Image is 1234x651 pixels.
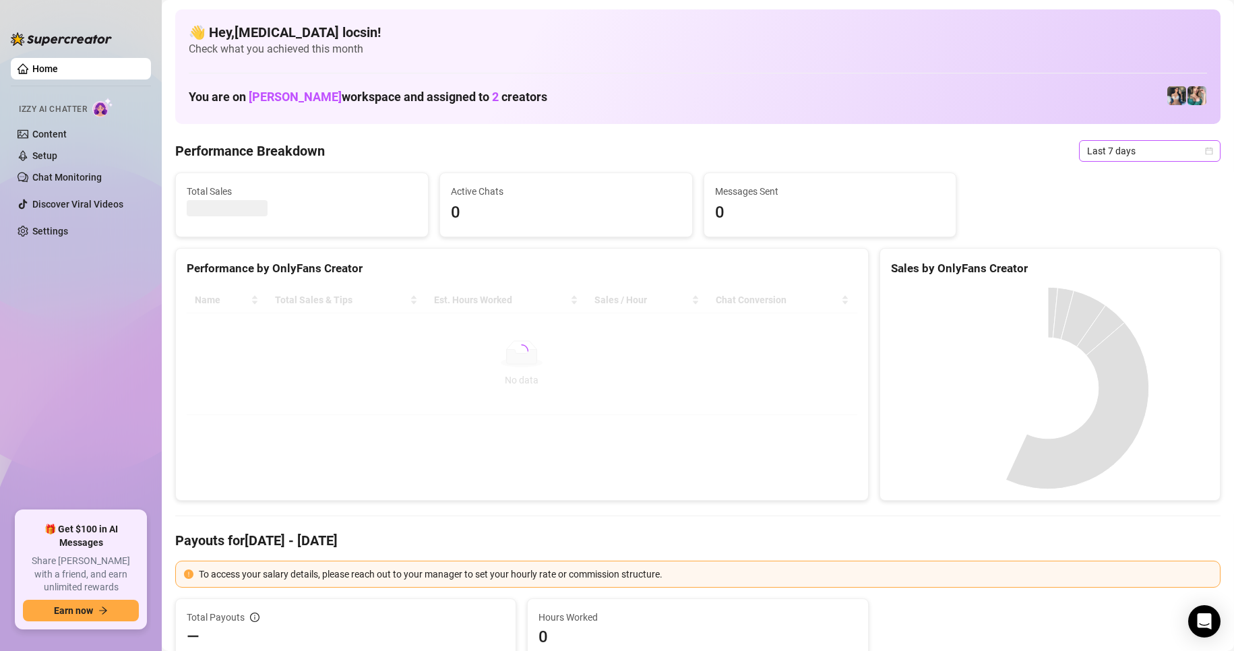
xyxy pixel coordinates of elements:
img: logo-BBDzfeDw.svg [11,32,112,46]
a: Settings [32,226,68,237]
button: Earn nowarrow-right [23,600,139,621]
a: Setup [32,150,57,161]
span: 0 [715,200,946,226]
span: info-circle [250,613,259,622]
div: To access your salary details, please reach out to your manager to set your hourly rate or commis... [199,567,1212,582]
span: Earn now [54,605,93,616]
a: Chat Monitoring [32,172,102,183]
span: Last 7 days [1087,141,1212,161]
div: Performance by OnlyFans Creator [187,259,857,278]
h1: You are on workspace and assigned to creators [189,90,547,104]
span: 2 [492,90,499,104]
h4: 👋 Hey, [MEDICAL_DATA] locsin ! [189,23,1207,42]
h4: Performance Breakdown [175,142,325,160]
span: Total Sales [187,184,417,199]
span: 🎁 Get $100 in AI Messages [23,523,139,549]
img: AI Chatter [92,98,113,117]
span: — [187,626,199,648]
img: Zaddy [1187,86,1206,105]
span: Messages Sent [715,184,946,199]
div: Sales by OnlyFans Creator [891,259,1209,278]
span: Active Chats [451,184,681,199]
span: Check what you achieved this month [189,42,1207,57]
a: Discover Viral Videos [32,199,123,210]
span: Share [PERSON_NAME] with a friend, and earn unlimited rewards [23,555,139,594]
a: Content [32,129,67,139]
span: Izzy AI Chatter [19,103,87,116]
span: 0 [451,200,681,226]
span: calendar [1205,147,1213,155]
div: Open Intercom Messenger [1188,605,1221,638]
span: loading [515,344,528,358]
span: Hours Worked [538,610,857,625]
img: Katy [1167,86,1186,105]
span: exclamation-circle [184,569,193,579]
a: Home [32,63,58,74]
h4: Payouts for [DATE] - [DATE] [175,531,1221,550]
span: [PERSON_NAME] [249,90,342,104]
span: arrow-right [98,606,108,615]
span: Total Payouts [187,610,245,625]
span: 0 [538,626,857,648]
